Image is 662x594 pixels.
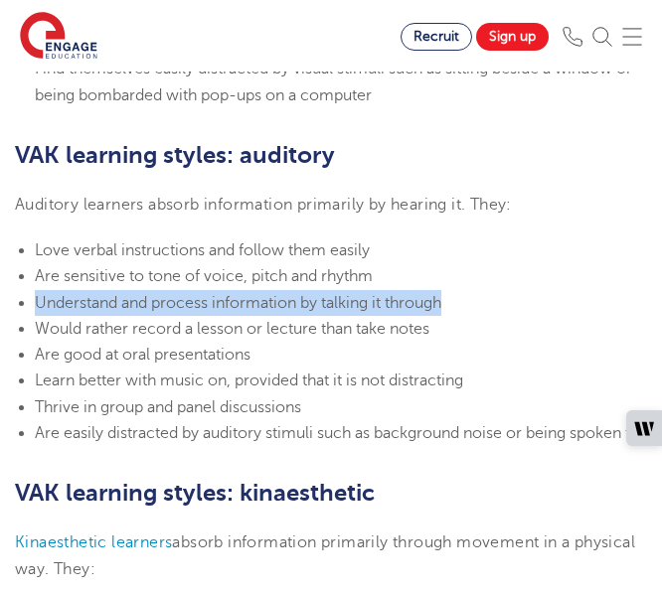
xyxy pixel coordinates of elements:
[592,27,612,47] img: Search
[35,320,429,338] span: Would rather record a lesson or lecture than take notes
[35,267,373,285] span: Are sensitive to tone of voice, pitch and rhythm
[35,294,441,312] span: Understand and process information by talking it through
[35,241,370,259] span: Love verbal instructions and follow them easily
[35,346,250,364] span: Are good at oral presentations
[35,398,301,416] span: Thrive in group and panel discussions
[35,60,632,103] span: Find themselves easily distracted by visual stimuli such as sitting beside a window or being bomb...
[563,27,582,47] img: Phone
[476,23,549,51] a: Sign up
[35,424,640,442] span: Are easily distracted by auditory stimuli such as background noise or being spoken to
[15,479,375,507] b: VAK learning styles: kinaesthetic
[20,12,97,62] img: Engage Education
[15,533,635,577] span: absorb information primarily through movement in a physical way. They:
[35,371,463,389] span: Learn better with music on, provided that it is not distracting
[414,29,459,44] span: Recruit
[15,196,512,214] span: Auditory learners absorb information primarily by hearing it. They:
[15,141,335,169] b: VAK learning styles: auditory
[401,23,472,51] a: Recruit
[622,27,642,47] img: Mobile Menu
[15,533,172,551] a: Kinaesthetic learners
